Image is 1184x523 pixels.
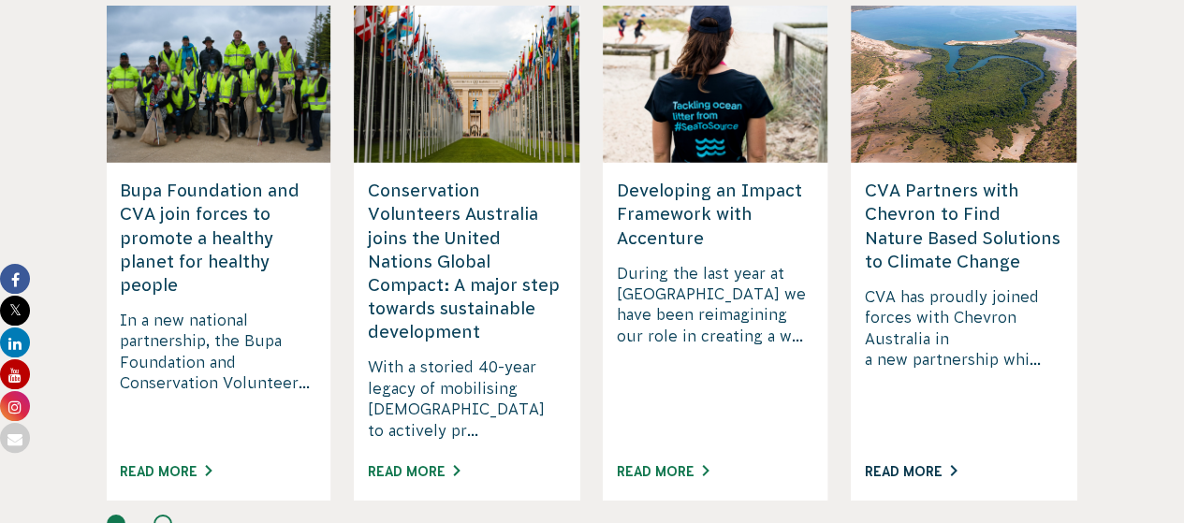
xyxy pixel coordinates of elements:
h5: Bupa Foundation and CVA join forces to promote a healthy planet for healthy people [120,179,317,297]
p: With a storied 40-year legacy of mobilising [DEMOGRAPHIC_DATA] to actively pr... [368,356,565,441]
h5: CVA Partners with Chevron to Find Nature Based Solutions to Climate Change [865,179,1062,273]
a: Read More [120,464,212,479]
a: Read More [368,464,460,479]
h5: Developing an Impact Framework with Accenture [617,179,814,250]
a: Read More [865,464,957,479]
p: In a new national partnership, the Bupa Foundation and Conservation Volunteer... [120,310,317,441]
h5: Conservation Volunteers Australia joins the United Nations Global Compact: A major step towards s... [368,179,565,343]
a: Read More [617,464,709,479]
p: During the last year at [GEOGRAPHIC_DATA] we have been reimagining our role in creating a w... [617,263,814,441]
p: CVA has proudly joined forces with Chevron Australia in a new partnership whi... [865,286,1062,441]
